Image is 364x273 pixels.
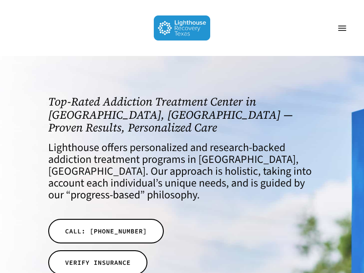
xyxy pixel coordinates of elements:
[71,187,140,203] a: progress-based
[333,24,351,33] a: Navigation Menu
[65,258,131,267] span: VERIFY INSURANCE
[48,95,316,134] h1: Top-Rated Addiction Treatment Center in [GEOGRAPHIC_DATA], [GEOGRAPHIC_DATA] — Proven Results, Pe...
[48,142,316,201] h4: Lighthouse offers personalized and research-backed addiction treatment programs in [GEOGRAPHIC_DA...
[154,15,211,40] img: Lighthouse Recovery Texas
[48,219,164,243] a: CALL: [PHONE_NUMBER]
[65,227,147,236] span: CALL: [PHONE_NUMBER]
